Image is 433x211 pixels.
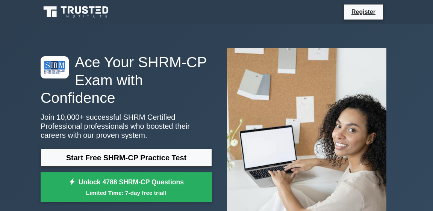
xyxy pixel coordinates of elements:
small: Limited Time: 7-day free trial! [50,188,203,197]
a: Start Free SHRM-CP Practice Test [41,149,212,167]
h1: Ace Your SHRM-CP Exam with Confidence [41,53,212,106]
a: Unlock 4788 SHRM-CP QuestionsLimited Time: 7-day free trial! [41,172,212,202]
a: Register [347,7,380,17]
p: Join 10,000+ successful SHRM Certified Professional professionals who boosted their careers with ... [41,113,212,140]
